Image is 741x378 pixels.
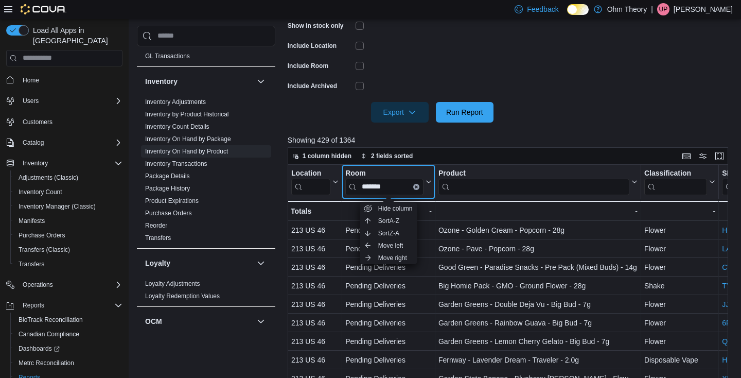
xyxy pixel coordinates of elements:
a: Transfers (Classic) [14,244,74,256]
span: Move left [378,242,403,250]
div: Good Green - Paradise Snacks - Pre Pack (Mixed Buds) - 14g [438,261,638,273]
div: Flower [644,243,715,255]
button: Transfers [10,257,127,271]
label: Include Location [288,42,337,50]
span: Adjustments (Classic) [19,174,78,182]
button: Hide column [360,202,417,215]
button: Customers [2,114,127,129]
button: Catalog [2,135,127,150]
div: Pending Deliveries [345,224,432,236]
div: Flower [644,261,715,273]
div: Pending Deliveries [345,317,432,329]
span: Home [23,76,39,84]
button: OCM [145,316,253,327]
span: Inventory [19,157,122,169]
a: Customers [19,116,57,128]
button: BioTrack Reconciliation [10,313,127,327]
button: Transfers (Classic) [10,243,127,257]
span: Transfers [19,260,44,268]
div: Urvesh Patel [657,3,669,15]
a: Inventory On Hand by Package [145,135,231,143]
span: Metrc Reconciliation [19,359,74,367]
div: Location [291,168,330,195]
a: Reorder [145,222,167,229]
span: Users [19,95,122,107]
a: BioTrack Reconciliation [14,314,87,326]
div: Pending Deliveries [345,280,432,292]
button: Clear input [413,183,419,190]
a: Inventory Count Details [145,123,209,130]
div: Room [345,168,424,195]
div: Room [345,168,424,178]
button: Loyalty [255,257,267,269]
div: Flower [644,335,715,348]
h3: OCM [145,316,162,327]
a: Adjustments (Classic) [14,171,82,184]
button: Operations [19,279,57,291]
div: Location [291,168,330,178]
button: Keyboard shortcuts [680,150,693,162]
p: [PERSON_NAME] [674,3,733,15]
div: 213 US 46 [291,224,339,236]
a: Package History [145,185,190,192]
a: Inventory Adjustments [145,98,206,106]
p: Showing 429 of 1364 [288,135,733,145]
button: Inventory Manager (Classic) [10,199,127,214]
div: 213 US 46 [291,354,339,366]
h3: Inventory [145,76,178,87]
div: Flower [644,298,715,311]
div: Loyalty [137,278,275,306]
div: Pending Deliveries [345,261,432,273]
span: Inventory Manager (Classic) [19,202,96,211]
button: Export [371,102,429,123]
button: Loyalty [145,258,253,268]
span: Reports [19,299,122,312]
button: Reports [2,298,127,313]
span: Export [377,102,422,123]
div: Flower [644,317,715,329]
span: 2 fields sorted [371,152,413,160]
a: GL Transactions [145,53,190,60]
a: Transfers [145,234,171,242]
label: Include Archived [288,82,337,90]
a: Purchase Orders [145,210,192,217]
a: Inventory Manager (Classic) [14,200,100,213]
span: Inventory Count [14,186,122,198]
div: Pending Deliveries [345,354,432,366]
button: Users [19,95,43,107]
button: Location [291,168,339,195]
p: Ohm Theory [607,3,647,15]
button: Run Report [436,102,493,123]
button: Inventory [255,75,267,88]
div: Garden Greens - Lemon Cherry Gelato - Big Bud - 7g [438,335,638,348]
span: Dashboards [14,342,122,355]
a: Inventory Transactions [145,160,207,167]
span: Operations [23,281,53,289]
span: BioTrack Reconciliation [14,314,122,326]
a: Inventory by Product Historical [145,111,229,118]
div: 213 US 46 [291,243,339,255]
a: Transfers [14,258,48,270]
div: Inventory [137,96,275,248]
span: Canadian Compliance [19,330,79,338]
a: Home [19,74,43,87]
div: Finance [137,38,275,66]
button: Metrc Reconciliation [10,356,127,370]
span: Manifests [14,215,122,227]
span: Transfers [14,258,122,270]
button: 1 column hidden [288,150,356,162]
img: Cova [21,4,66,14]
div: 213 US 46 [291,317,339,329]
span: Inventory Count [19,188,62,196]
div: Pending Deliveries [345,243,432,255]
button: Classification [644,168,715,195]
span: Inventory [23,159,48,167]
span: BioTrack Reconciliation [19,316,83,324]
span: Hide column [378,204,413,213]
a: Metrc Reconciliation [14,357,78,369]
button: Manifests [10,214,127,228]
label: Show in stock only [288,22,344,30]
span: 1 column hidden [303,152,351,160]
button: Canadian Compliance [10,327,127,341]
